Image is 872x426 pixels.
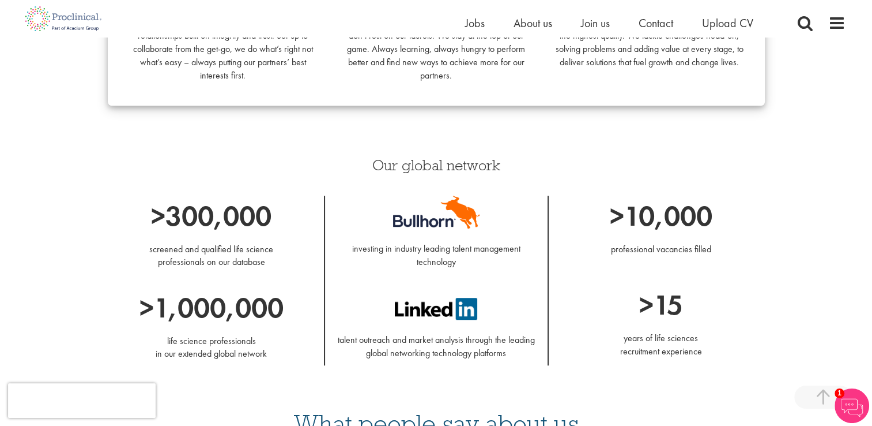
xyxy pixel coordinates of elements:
[395,298,478,320] img: LinkedIn
[557,332,765,358] p: years of life sciences recruitment experience
[552,16,748,69] p: True to our word, we do what we say, on time and to the highest quality. We tackle challenges hea...
[514,16,552,31] a: About us
[8,383,156,418] iframe: reCAPTCHA
[108,243,315,270] p: screened and qualified life science professionals on our database
[835,388,869,423] img: Chatbot
[702,16,753,31] a: Upload CV
[108,196,315,237] p: >300,000
[334,320,539,360] p: talent outreach and market analysis through the leading global networking technology platforms
[125,16,321,82] p: We believe in creating partnerships, long-term relationships built on integrity and trust. Set-up...
[557,243,765,256] p: professional vacancies filled
[393,196,480,229] img: Bullhorn
[465,16,485,31] a: Jobs
[557,196,765,237] p: >10,000
[108,158,765,173] h3: Our global network
[334,229,539,269] p: investing in industry leading talent management technology
[338,16,534,82] p: We’re life science experts – it’s our sole focus – but we don’t rest on our laurels. We stay at t...
[835,388,844,398] span: 1
[581,16,610,31] a: Join us
[108,335,315,361] p: life science professionals in our extended global network
[108,287,315,328] p: >1,000,000
[639,16,673,31] a: Contact
[557,285,765,326] p: >15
